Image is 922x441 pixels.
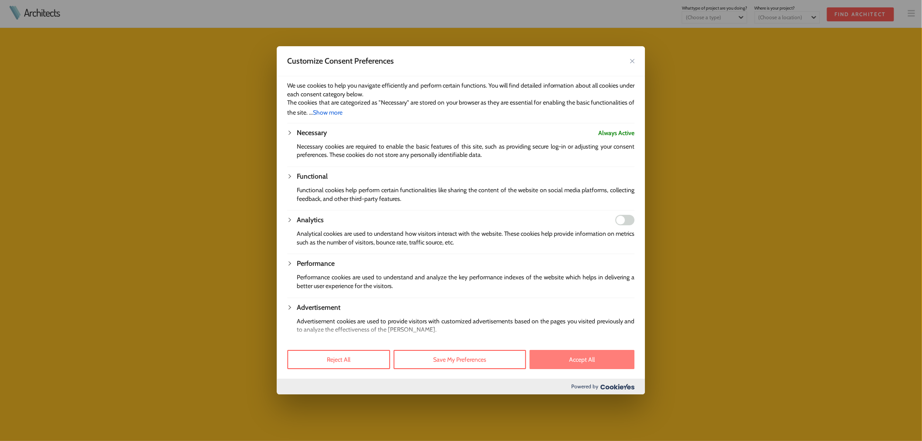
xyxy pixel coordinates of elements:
[599,128,635,138] span: Always Active
[601,384,635,390] img: Cookieyes logo
[288,98,635,118] p: The cookies that are categorized as "Necessary" are stored on your browser as they are essential ...
[297,259,335,269] button: Performance
[288,56,394,66] span: Customize Consent Preferences
[288,350,390,370] button: Reject All
[297,274,635,291] p: Performance cookies are used to understand and analyze the key performance indexes of the website...
[277,379,645,395] div: Powered by
[297,302,341,313] button: Advertisement
[630,59,635,63] img: Close
[288,81,635,98] p: We use cookies to help you navigate efficiently and perform certain functions. You will find deta...
[394,350,526,370] button: Save My Preferences
[297,128,327,138] button: Necessary
[297,215,324,225] button: Analytics
[297,230,635,247] p: Analytical cookies are used to understand how visitors interact with the website. These cookies h...
[297,186,635,203] p: Functional cookies help perform certain functionalities like sharing the content of the website o...
[530,350,635,370] button: Accept All
[297,142,635,159] p: Necessary cookies are required to enable the basic features of this site, such as providing secur...
[313,107,343,118] button: Show more
[297,317,635,334] p: Advertisement cookies are used to provide visitors with customized advertisements based on the pa...
[616,215,635,225] input: Enable Analytics
[297,171,328,182] button: Functional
